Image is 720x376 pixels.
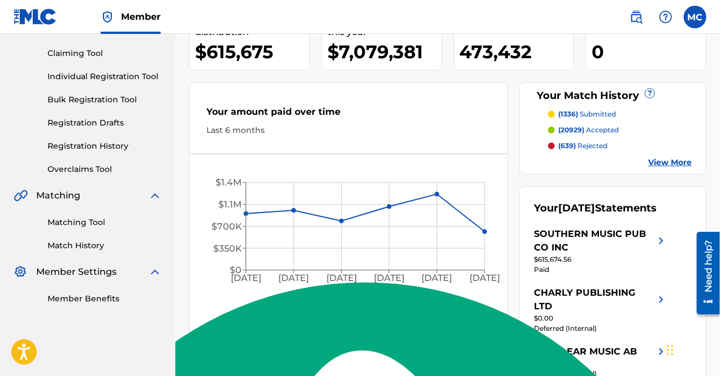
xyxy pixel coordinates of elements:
[213,243,242,254] tspan: $350K
[663,322,720,376] div: Widget de chat
[48,217,162,228] a: Matching Tool
[148,265,162,279] img: expand
[625,6,648,28] a: Public Search
[48,140,162,152] a: Registration History
[654,6,677,28] div: Help
[558,141,576,150] span: (639)
[558,141,607,151] p: rejected
[645,89,654,98] span: ?
[548,109,692,119] a: (1336) submitted
[663,322,720,376] iframe: Chat Widget
[534,227,668,275] a: SOUTHERN MUSIC PUB CO INCright chevron icon$615,674.56Paid
[558,110,578,118] span: (1336)
[14,265,27,279] img: Member Settings
[684,6,706,28] div: User Menu
[218,199,242,210] tspan: $1.1M
[48,240,162,252] a: Match History
[48,94,162,106] a: Bulk Registration Tool
[48,47,162,59] a: Claiming Tool
[48,71,162,83] a: Individual Registration Tool
[548,141,692,151] a: (639) rejected
[558,109,616,119] p: submitted
[648,157,692,168] a: View More
[48,117,162,129] a: Registration Drafts
[630,10,643,24] img: search
[534,254,668,265] div: $615,674.56
[688,228,720,319] iframe: Resource Center
[558,125,619,135] p: accepted
[48,163,162,175] a: Overclaims Tool
[558,126,584,134] span: (20929)
[148,189,162,202] img: expand
[206,105,490,124] div: Your amount paid over time
[460,39,574,64] div: 473,432
[121,10,161,23] span: Member
[534,227,654,254] div: SOUTHERN MUSIC PUB CO INC
[215,178,242,188] tspan: $1.4M
[558,202,595,214] span: [DATE]
[206,124,490,136] div: Last 6 months
[654,227,668,254] img: right chevron icon
[592,39,706,64] div: 0
[667,333,674,367] div: Arrastrar
[101,10,114,24] img: Top Rightsholder
[36,189,80,202] span: Matching
[36,265,117,279] span: Member Settings
[659,10,672,24] img: help
[548,125,692,135] a: (20929) accepted
[534,88,692,103] div: Your Match History
[534,201,657,216] div: Your Statements
[14,189,28,202] img: Matching
[327,39,442,64] div: $7,079,381
[14,8,57,25] img: MLC Logo
[48,293,162,305] a: Member Benefits
[212,221,242,232] tspan: $700K
[195,39,309,64] div: $615,675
